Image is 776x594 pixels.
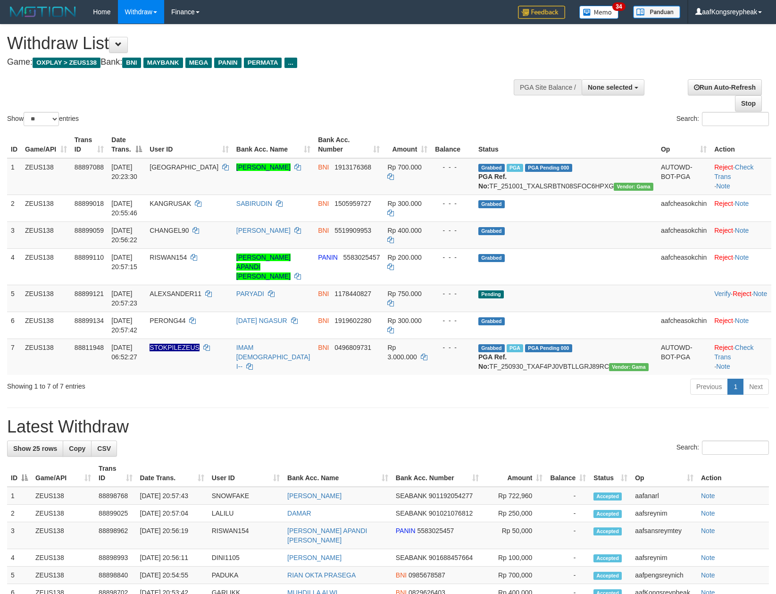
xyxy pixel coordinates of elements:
[417,527,454,535] span: Copy 5583025457 to clipboard
[593,510,622,518] span: Accepted
[593,572,622,580] span: Accepted
[478,164,505,172] span: Grabbed
[435,289,471,298] div: - - -
[32,460,95,487] th: Game/API: activate to sort column ascending
[236,163,291,171] a: [PERSON_NAME]
[111,290,137,307] span: [DATE] 20:57:23
[727,379,743,395] a: 1
[284,460,392,487] th: Bank Acc. Name: activate to sort column ascending
[478,254,505,262] span: Grabbed
[318,290,329,297] span: BNI
[21,285,71,312] td: ZEUS138
[483,505,547,522] td: Rp 250,000
[318,344,329,351] span: BNI
[95,460,136,487] th: Trans ID: activate to sort column ascending
[7,248,21,285] td: 4
[507,164,523,172] span: Marked by aafpengsreynich
[702,441,769,455] input: Search:
[208,549,284,567] td: DINI1105
[387,317,421,324] span: Rp 300.000
[518,6,565,19] img: Feedback.jpg
[244,58,282,68] span: PERMATA
[75,254,104,261] span: 88899110
[657,131,710,158] th: Op: activate to sort column ascending
[716,182,730,190] a: Note
[334,227,371,234] span: Copy 5519909953 to clipboard
[318,200,329,207] span: BNI
[236,344,310,370] a: IMAM [DEMOGRAPHIC_DATA] I--
[435,253,471,262] div: - - -
[185,58,212,68] span: MEGA
[387,227,421,234] span: Rp 400.000
[95,505,136,522] td: 88899025
[287,492,342,500] a: [PERSON_NAME]
[75,290,104,297] span: 88899121
[97,445,111,452] span: CSV
[710,195,771,221] td: ·
[111,254,137,271] span: [DATE] 20:57:15
[483,567,547,584] td: Rp 700,000
[343,254,380,261] span: Copy 5583025457 to clipboard
[546,522,590,549] td: -
[236,290,264,297] a: PARYADI
[318,163,329,171] span: BNI
[409,571,445,579] span: Copy 0985678587 to clipboard
[21,248,71,285] td: ZEUS138
[478,290,504,298] span: Pending
[21,312,71,339] td: ZEUS138
[143,58,183,68] span: MAYBANK
[24,112,59,126] select: Showentries
[743,379,769,395] a: Next
[7,58,508,67] h4: Game: Bank:
[735,200,749,207] a: Note
[150,254,187,261] span: RISWAN154
[392,460,483,487] th: Bank Acc. Number: activate to sort column ascending
[13,445,57,452] span: Show 25 rows
[136,549,208,567] td: [DATE] 20:56:11
[735,227,749,234] a: Note
[676,112,769,126] label: Search:
[7,221,21,248] td: 3
[701,571,715,579] a: Note
[108,131,146,158] th: Date Trans.: activate to sort column descending
[75,344,104,351] span: 88811948
[657,339,710,375] td: AUTOWD-BOT-PGA
[546,460,590,487] th: Balance: activate to sort column ascending
[208,567,284,584] td: PADUKA
[593,554,622,562] span: Accepted
[396,554,427,561] span: SEABANK
[435,226,471,235] div: - - -
[314,131,384,158] th: Bank Acc. Number: activate to sort column ascending
[475,131,657,158] th: Status
[95,567,136,584] td: 88898840
[7,441,63,457] a: Show 25 rows
[435,343,471,352] div: - - -
[111,317,137,334] span: [DATE] 20:57:42
[714,163,733,171] a: Reject
[387,200,421,207] span: Rp 300.000
[208,522,284,549] td: RISWAN154
[32,505,95,522] td: ZEUS138
[435,199,471,208] div: - - -
[69,445,85,452] span: Copy
[146,131,233,158] th: User ID: activate to sort column ascending
[633,6,680,18] img: panduan.png
[714,344,753,361] a: Check Trans
[136,487,208,505] td: [DATE] 20:57:43
[387,344,417,361] span: Rp 3.000.000
[7,460,32,487] th: ID: activate to sort column descending
[735,317,749,324] a: Note
[33,58,100,68] span: OXPLAY > ZEUS138
[21,195,71,221] td: ZEUS138
[714,290,731,297] a: Verify
[710,339,771,375] td: · ·
[714,317,733,324] a: Reject
[7,567,32,584] td: 5
[71,131,108,158] th: Trans ID: activate to sort column ascending
[21,131,71,158] th: Game/API: activate to sort column ascending
[75,200,104,207] span: 88899018
[631,487,697,505] td: aafanarl
[714,200,733,207] a: Reject
[236,317,287,324] a: [DATE] NGASUR
[716,363,730,370] a: Note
